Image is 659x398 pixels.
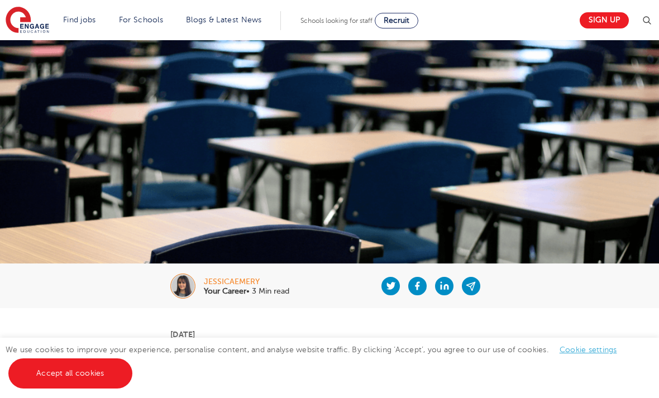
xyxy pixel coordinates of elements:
span: Recruit [384,16,409,25]
p: [DATE] [170,330,489,338]
span: We use cookies to improve your experience, personalise content, and analyse website traffic. By c... [6,346,628,377]
a: Recruit [375,13,418,28]
a: Cookie settings [560,346,617,354]
p: • 3 Min read [204,287,289,295]
span: Schools looking for staff [300,17,373,25]
img: Engage Education [6,7,49,35]
a: Blogs & Latest News [186,16,262,24]
div: jessicaemery [204,278,289,286]
a: For Schools [119,16,163,24]
a: Find jobs [63,16,96,24]
b: Your Career [204,287,246,295]
a: Sign up [580,12,629,28]
a: Accept all cookies [8,358,132,389]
